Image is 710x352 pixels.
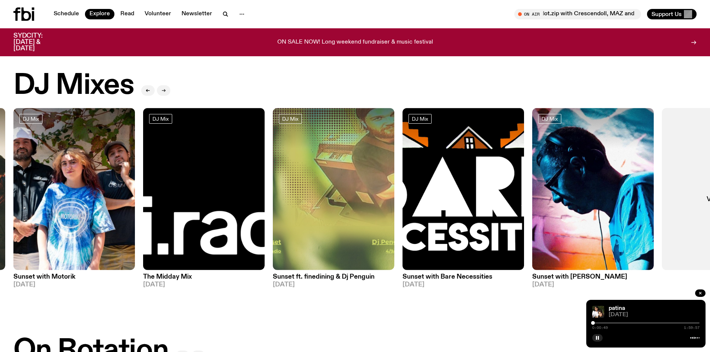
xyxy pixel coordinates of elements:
[143,270,265,288] a: The Midday Mix[DATE]
[273,282,394,288] span: [DATE]
[403,270,524,288] a: Sunset with Bare Necessities[DATE]
[149,114,172,124] a: DJ Mix
[532,108,654,270] img: Simon Caldwell stands side on, looking downwards. He has headphones on. Behind him is a brightly ...
[19,114,42,124] a: DJ Mix
[609,312,700,318] span: [DATE]
[273,274,394,280] h3: Sunset ft. finedining & Dj Penguin
[542,116,558,121] span: DJ Mix
[592,326,608,330] span: 0:00:49
[177,9,217,19] a: Newsletter
[13,282,135,288] span: [DATE]
[116,9,139,19] a: Read
[412,116,428,121] span: DJ Mix
[403,274,524,280] h3: Sunset with Bare Necessities
[23,116,39,121] span: DJ Mix
[609,305,625,311] a: patina
[651,11,682,18] span: Support Us
[85,9,114,19] a: Explore
[13,72,134,100] h2: DJ Mixes
[403,282,524,288] span: [DATE]
[532,282,654,288] span: [DATE]
[13,274,135,280] h3: Sunset with Motorik
[532,274,654,280] h3: Sunset with [PERSON_NAME]
[279,114,302,124] a: DJ Mix
[140,9,176,19] a: Volunteer
[403,108,524,270] img: Bare Necessities
[408,114,432,124] a: DJ Mix
[143,282,265,288] span: [DATE]
[152,116,169,121] span: DJ Mix
[277,39,433,46] p: ON SALE NOW! Long weekend fundraiser & music festival
[49,9,83,19] a: Schedule
[273,270,394,288] a: Sunset ft. finedining & Dj Penguin[DATE]
[514,9,641,19] button: On Airdot.zip with Crescendoll, MAZ and 3URIE
[13,108,135,270] img: Andrew, Reenie, and Pat stand in a row, smiling at the camera, in dappled light with a vine leafe...
[538,114,561,124] a: DJ Mix
[647,9,697,19] button: Support Us
[282,116,299,121] span: DJ Mix
[684,326,700,330] span: 1:59:57
[13,33,61,52] h3: SYDCITY: [DATE] & [DATE]
[143,274,265,280] h3: The Midday Mix
[532,270,654,288] a: Sunset with [PERSON_NAME][DATE]
[13,270,135,288] a: Sunset with Motorik[DATE]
